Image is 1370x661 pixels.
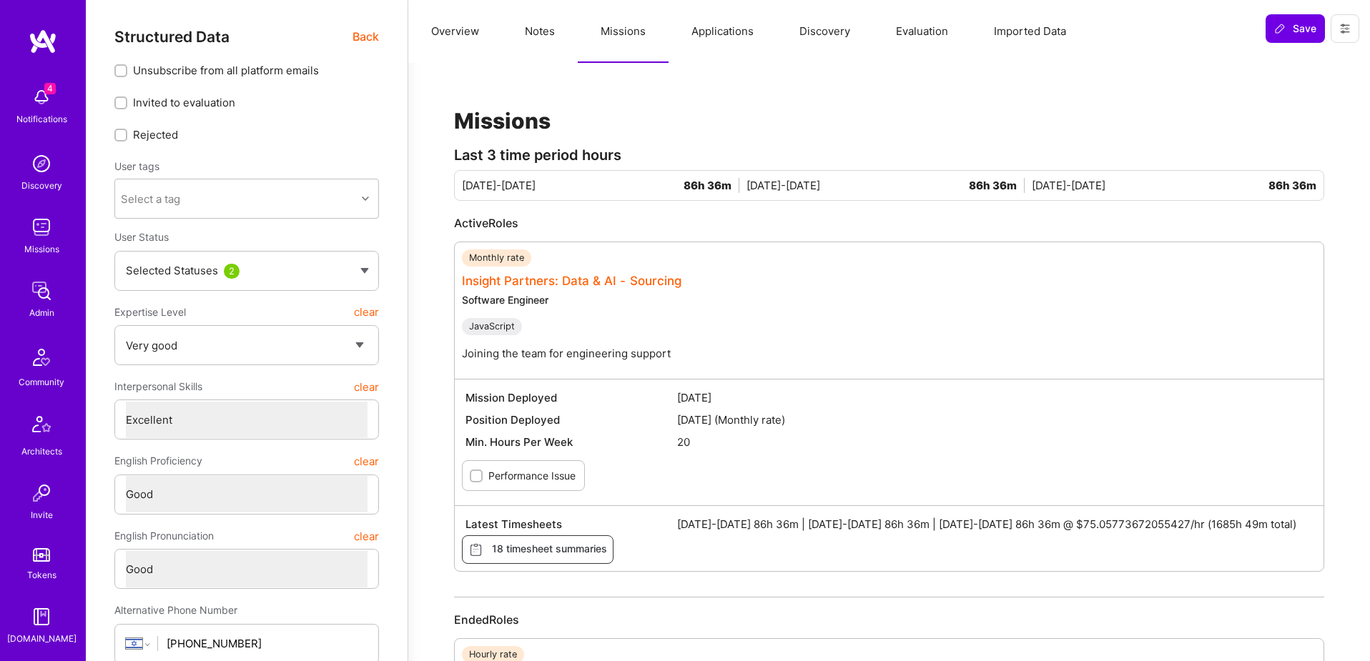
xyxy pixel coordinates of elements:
[354,374,379,399] button: clear
[677,390,1313,405] span: [DATE]
[1268,178,1316,193] span: 86h 36m
[677,434,1313,449] span: 20
[44,83,56,94] span: 4
[462,318,522,335] div: JavaScript
[224,264,240,279] div: 2
[114,374,202,399] span: Interpersonal Skills
[465,434,677,449] span: Min. Hours Per Week
[1274,21,1316,36] span: Save
[353,28,379,46] span: Back
[465,390,677,405] span: Mission Deployed
[462,274,681,288] a: Insight Partners: Data & AI - Sourcing
[462,178,746,193] div: [DATE]-[DATE]
[121,192,180,207] div: Select a tag
[114,231,169,243] span: User Status
[462,535,613,564] button: 18 timesheet summaries
[29,305,54,320] div: Admin
[29,29,57,54] img: logo
[21,178,62,193] div: Discovery
[24,409,59,444] img: Architects
[454,215,1324,231] div: Active Roles
[27,83,56,111] img: bell
[462,293,681,307] div: Software Engineer
[354,448,379,474] button: clear
[27,567,56,582] div: Tokens
[462,346,681,361] p: Joining the team for engineering support
[133,127,178,142] span: Rejected
[27,277,56,305] img: admin teamwork
[27,149,56,178] img: discovery
[114,448,202,474] span: English Proficiency
[454,108,1324,134] h1: Missions
[468,542,483,557] i: icon Timesheets
[677,517,1313,532] span: [DATE]-[DATE] 86h 36m | [DATE]-[DATE] 86h 36m | [DATE]-[DATE] 86h 36m @ $75.05773672055427/hr (16...
[24,242,59,257] div: Missions
[31,507,53,522] div: Invite
[454,148,1324,163] div: Last 3 time period hours
[1266,14,1325,43] button: Save
[114,523,214,549] span: English Pronunciation
[114,159,159,173] label: User tags
[362,195,369,202] i: icon Chevron
[465,412,677,427] span: Position Deployed
[468,542,607,557] span: 18 timesheet summaries
[27,213,56,242] img: teamwork
[126,264,218,277] span: Selected Statuses
[114,604,237,616] span: Alternative Phone Number
[133,95,235,110] span: Invited to evaluation
[21,444,62,459] div: Architects
[7,631,77,646] div: [DOMAIN_NAME]
[465,517,677,532] span: Latest Timesheets
[114,299,186,325] span: Expertise Level
[1032,178,1316,193] div: [DATE]-[DATE]
[16,111,67,126] div: Notifications
[684,178,739,193] span: 86h 36m
[27,479,56,507] img: Invite
[354,523,379,549] button: clear
[746,178,1031,193] div: [DATE]-[DATE]
[33,548,50,562] img: tokens
[354,299,379,325] button: clear
[27,602,56,631] img: guide book
[488,468,576,483] label: Performance Issue
[133,63,319,78] span: Unsubscribe from all platform emails
[24,340,59,374] img: Community
[454,612,1324,627] div: Ended Roles
[677,412,1313,427] span: [DATE] (Monthly rate)
[462,249,531,267] div: Monthly rate
[19,374,64,389] div: Community
[114,28,230,46] span: Structured Data
[360,268,369,274] img: caret
[969,178,1025,193] span: 86h 36m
